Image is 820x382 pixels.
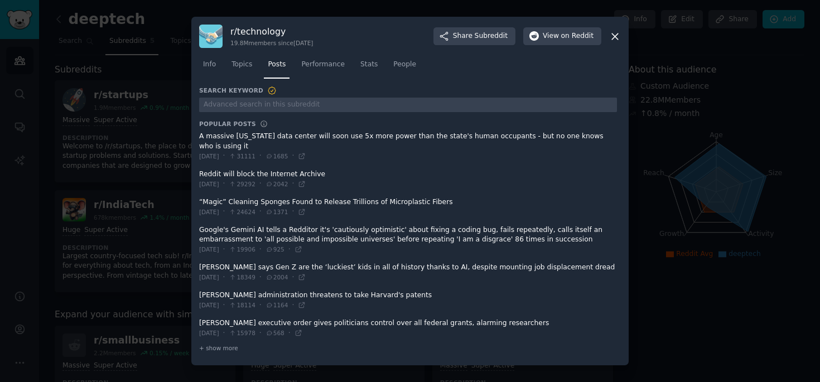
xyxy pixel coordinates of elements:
span: [DATE] [199,329,219,337]
span: · [288,328,291,339]
span: 24624 [229,208,255,216]
h3: Popular Posts [199,120,256,128]
button: Viewon Reddit [523,27,601,45]
span: [DATE] [199,245,219,253]
div: 19.8M members since [DATE] [230,39,313,47]
span: 31111 [229,152,255,160]
span: · [259,245,262,255]
span: 1371 [266,208,288,216]
span: · [223,207,225,217]
span: · [259,207,262,217]
span: Subreddit [475,31,508,41]
span: on Reddit [561,31,594,41]
span: · [292,151,294,161]
span: · [223,328,225,339]
span: · [292,301,294,311]
span: 2042 [266,180,288,188]
span: · [259,273,262,283]
span: 925 [266,245,284,253]
span: 568 [266,329,284,337]
span: · [259,151,262,161]
span: · [223,151,225,161]
a: Topics [228,56,256,79]
span: 1164 [266,301,288,309]
span: · [292,207,294,217]
span: · [259,179,262,189]
a: Stats [356,56,382,79]
span: People [393,60,416,70]
span: + show more [199,344,238,352]
a: Info [199,56,220,79]
span: Topics [231,60,252,70]
span: 29292 [229,180,255,188]
span: · [288,245,291,255]
a: People [389,56,420,79]
img: technology [199,25,223,48]
span: [DATE] [199,180,219,188]
span: · [259,301,262,311]
a: Performance [297,56,349,79]
span: · [292,273,294,283]
span: 1685 [266,152,288,160]
span: 15978 [229,329,255,337]
span: · [223,245,225,255]
span: · [259,328,262,339]
span: [DATE] [199,152,219,160]
span: 19906 [229,245,255,253]
span: [DATE] [199,208,219,216]
h3: Search Keyword [199,86,277,96]
span: [DATE] [199,273,219,281]
h3: r/ technology [230,26,313,37]
span: · [223,301,225,311]
span: 18349 [229,273,255,281]
span: Share [453,31,508,41]
span: Posts [268,60,286,70]
input: Advanced search in this subreddit [199,98,617,113]
span: View [543,31,594,41]
span: · [292,179,294,189]
span: Info [203,60,216,70]
span: 18114 [229,301,255,309]
span: [DATE] [199,301,219,309]
span: Stats [360,60,378,70]
span: · [223,273,225,283]
span: 2004 [266,273,288,281]
button: ShareSubreddit [433,27,515,45]
span: · [223,179,225,189]
span: Performance [301,60,345,70]
a: Posts [264,56,290,79]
